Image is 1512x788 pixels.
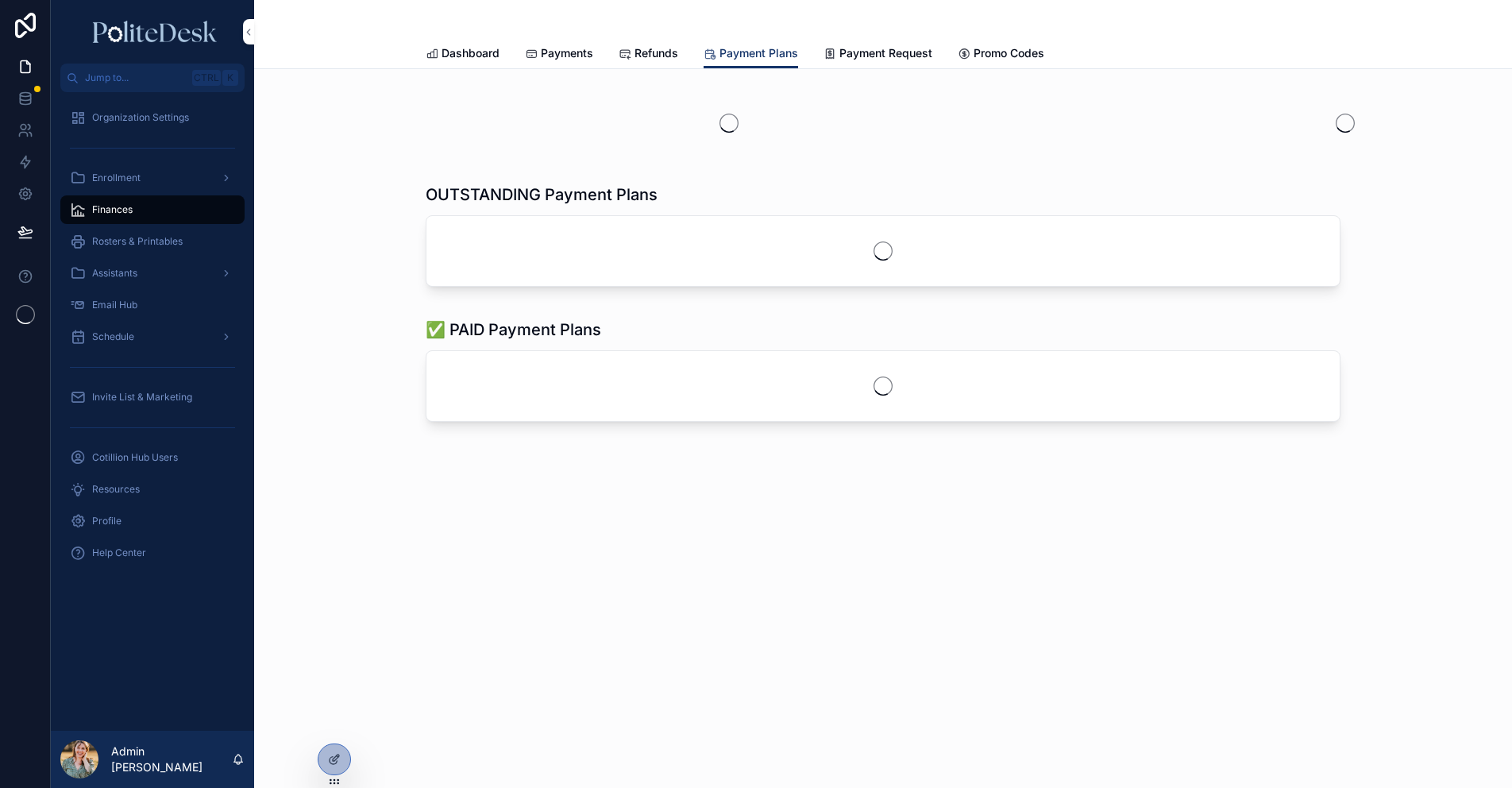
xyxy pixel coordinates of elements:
[958,39,1044,71] a: Promo Codes
[426,183,658,206] h1: OUTSTANDING Payment Plans
[92,267,137,280] span: Assistants
[60,539,245,567] a: Help Center
[60,291,245,319] a: Email Hub
[92,451,178,464] span: Cotillion Hub Users
[60,195,245,224] a: Finances
[92,172,141,184] span: Enrollment
[92,515,121,527] span: Profile
[634,45,678,61] span: Refunds
[111,744,232,775] p: Admin [PERSON_NAME]
[442,45,499,61] span: Dashboard
[82,19,223,44] img: App logo
[60,507,245,535] a: Profile
[92,330,134,343] span: Schedule
[60,323,245,351] a: Schedule
[426,39,499,71] a: Dashboard
[60,475,245,504] a: Resources
[704,39,798,69] a: Payment Plans
[619,39,678,71] a: Refunds
[60,383,245,411] a: Invite List & Marketing
[974,45,1044,61] span: Promo Codes
[92,203,133,216] span: Finances
[525,39,593,71] a: Payments
[60,227,245,256] a: Rosters & Printables
[60,443,245,472] a: Cotillion Hub Users
[224,71,237,84] span: K
[92,299,137,311] span: Email Hub
[426,319,601,341] h1: ✅ PAID Payment Plans
[823,39,932,71] a: Payment Request
[92,111,189,124] span: Organization Settings
[92,235,183,248] span: Rosters & Printables
[51,92,254,588] div: scrollable content
[60,164,245,192] a: Enrollment
[92,483,140,496] span: Resources
[60,259,245,288] a: Assistants
[839,45,932,61] span: Payment Request
[541,45,593,61] span: Payments
[60,103,245,132] a: Organization Settings
[85,71,186,84] span: Jump to...
[92,547,146,559] span: Help Center
[60,64,245,92] button: Jump to...CtrlK
[192,70,221,86] span: Ctrl
[719,45,798,61] span: Payment Plans
[92,391,192,404] span: Invite List & Marketing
